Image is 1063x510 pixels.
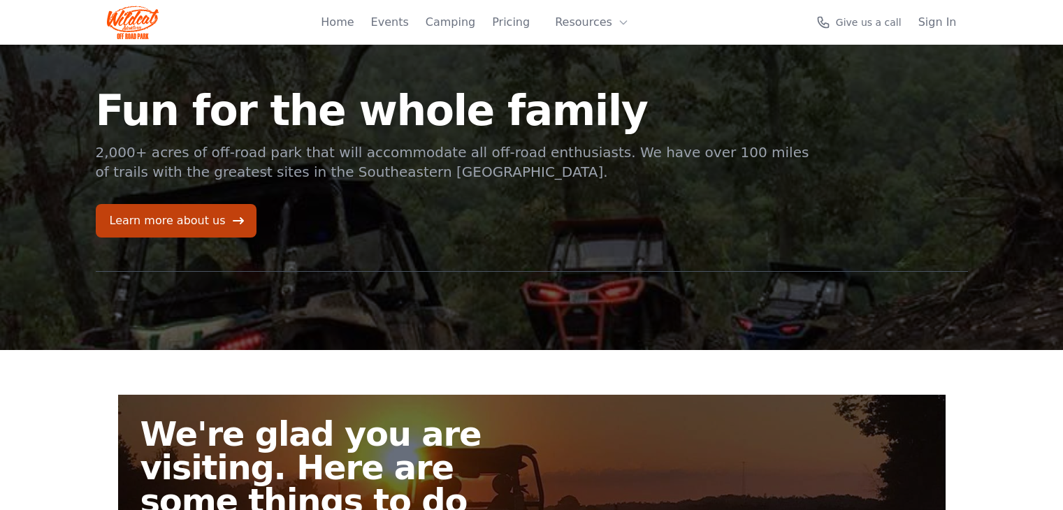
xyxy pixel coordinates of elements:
[918,14,957,31] a: Sign In
[492,14,530,31] a: Pricing
[96,204,256,238] a: Learn more about us
[96,89,811,131] h1: Fun for the whole family
[426,14,475,31] a: Camping
[547,8,637,36] button: Resources
[321,14,354,31] a: Home
[96,143,811,182] p: 2,000+ acres of off-road park that will accommodate all off-road enthusiasts. We have over 100 mi...
[836,15,902,29] span: Give us a call
[107,6,159,39] img: Wildcat Logo
[371,14,409,31] a: Events
[816,15,902,29] a: Give us a call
